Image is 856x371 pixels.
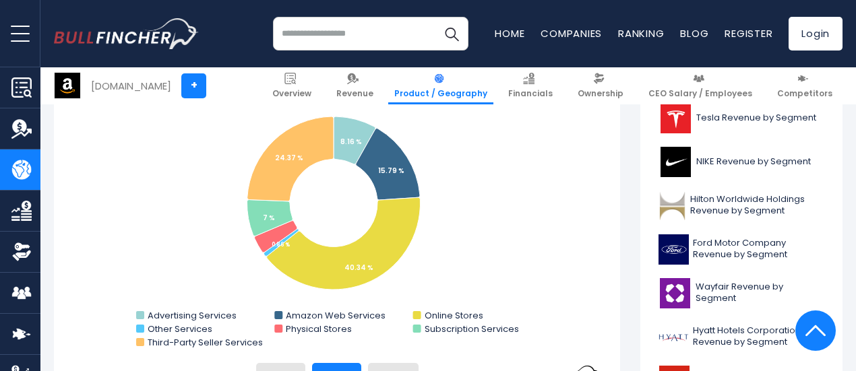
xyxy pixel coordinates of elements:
a: Register [725,26,772,40]
a: Revenue [330,67,379,104]
text: Advertising Services [148,309,237,322]
button: Search [435,17,468,50]
text: Third-Party Seller Services [148,336,263,349]
span: Wayfair Revenue by Segment [696,281,824,304]
span: CEO Salary / Employees [648,88,752,99]
span: Overview [272,88,311,99]
a: Financials [502,67,559,104]
span: Product / Geography [394,88,487,99]
span: Revenue [336,88,373,99]
a: Overview [266,67,317,104]
tspan: 40.34 % [344,263,373,273]
a: Product / Geography [388,67,493,104]
text: Amazon Web Services [286,309,386,322]
span: Hilton Worldwide Holdings Revenue by Segment [690,194,824,217]
a: Companies [541,26,602,40]
span: Financials [508,88,553,99]
svg: Amazon.com's Revenue Share by Segment [74,83,600,352]
tspan: 0.86 % [272,242,290,249]
span: NIKE Revenue by Segment [696,156,811,168]
a: Go to homepage [54,18,199,49]
tspan: 8.16 % [340,137,362,147]
a: Blog [680,26,708,40]
a: Ranking [618,26,664,40]
img: H logo [659,322,689,352]
a: NIKE Revenue by Segment [650,143,832,180]
img: NKE logo [659,147,692,177]
text: Other Services [148,323,212,335]
text: Subscription Services [425,323,519,335]
a: Wayfair Revenue by Segment [650,275,832,312]
span: Ford Motor Company Revenue by Segment [693,238,824,261]
a: Tesla Revenue by Segment [650,100,832,137]
a: Hilton Worldwide Holdings Revenue by Segment [650,187,832,224]
tspan: 15.79 % [378,166,404,176]
img: TSLA logo [659,103,692,133]
span: Hyatt Hotels Corporation Revenue by Segment [693,325,824,348]
a: Hyatt Hotels Corporation Revenue by Segment [650,318,832,356]
text: Online Stores [425,309,483,322]
a: Ford Motor Company Revenue by Segment [650,231,832,268]
img: F logo [659,234,689,265]
a: Home [495,26,524,40]
tspan: 24.37 % [275,153,303,163]
img: HLT logo [659,191,686,221]
img: W logo [659,278,692,308]
tspan: 7 % [263,213,275,223]
span: Ownership [578,88,623,99]
span: Tesla Revenue by Segment [696,112,816,124]
a: CEO Salary / Employees [642,67,758,104]
text: Physical Stores [286,323,352,335]
div: [DOMAIN_NAME] [91,78,171,94]
span: Competitors [777,88,832,99]
a: Ownership [572,67,630,104]
img: bullfincher logo [54,18,199,49]
img: Ownership [11,242,32,262]
a: Login [789,17,843,50]
img: AMZN logo [55,73,80,98]
a: + [181,73,206,98]
a: Competitors [771,67,838,104]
